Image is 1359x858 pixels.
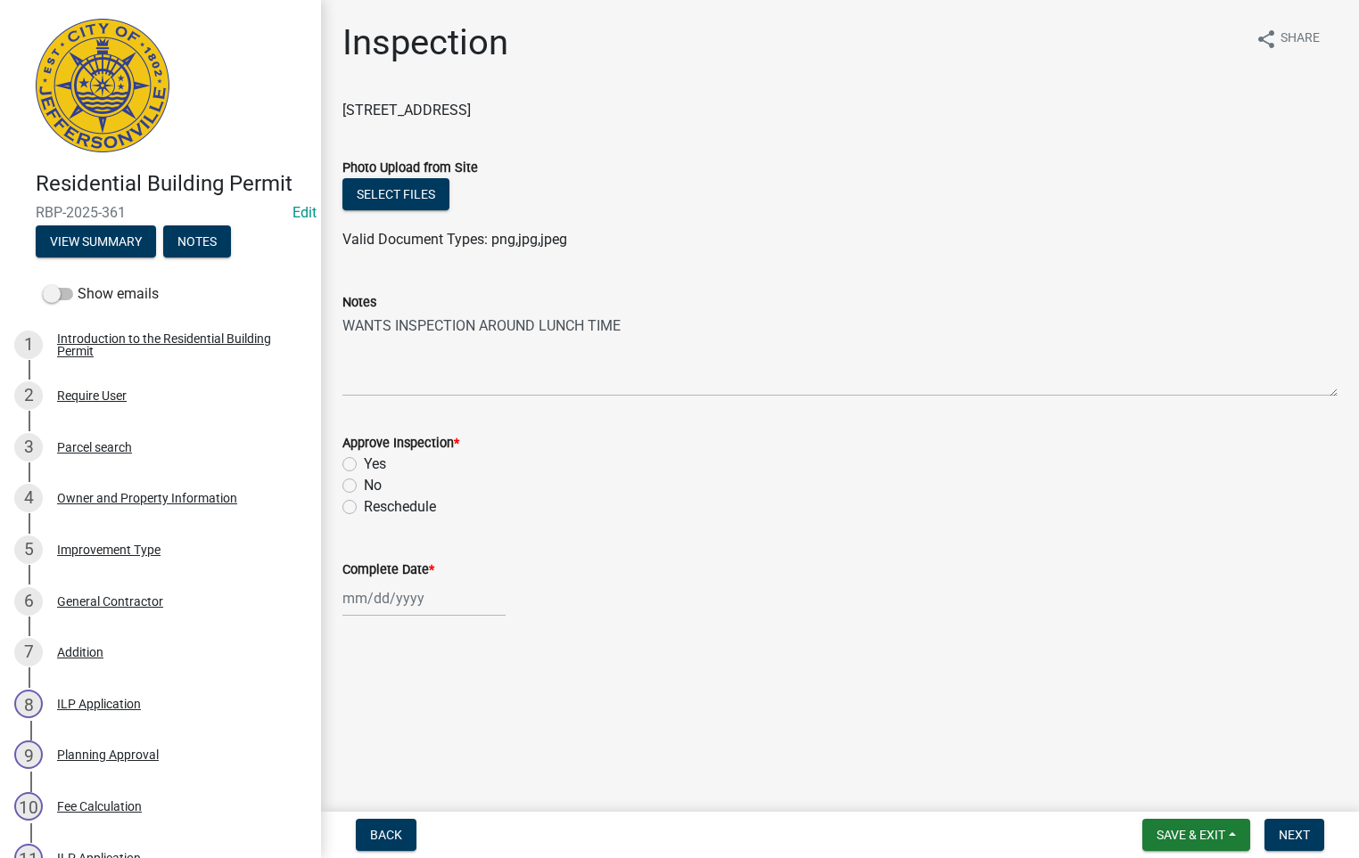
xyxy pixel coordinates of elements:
h1: Inspection [342,21,508,64]
i: share [1256,29,1277,50]
div: 7 [14,638,43,666]
div: Parcel search [57,441,132,454]
label: Yes [364,454,386,475]
div: 2 [14,381,43,410]
div: Planning Approval [57,748,159,761]
label: No [364,475,382,496]
wm-modal-confirm: Notes [163,235,231,249]
wm-modal-confirm: Edit Application Number [292,204,317,221]
div: 6 [14,587,43,616]
div: 9 [14,740,43,769]
label: Reschedule [364,496,436,518]
div: 3 [14,433,43,462]
label: Show emails [43,283,159,305]
div: Introduction to the Residential Building Permit [57,332,292,357]
div: 8 [14,690,43,718]
span: RBP-2025-361 [36,204,285,221]
label: Photo Upload from Site [342,162,478,175]
div: Require User [57,389,127,402]
span: Share [1281,29,1320,50]
span: Save & Exit [1157,828,1225,842]
label: Notes [342,297,376,309]
div: ILP Application [57,698,141,710]
img: City of Jeffersonville, Indiana [36,19,169,152]
button: shareShare [1241,21,1334,56]
div: 4 [14,484,43,512]
button: Save & Exit [1142,819,1250,851]
div: 1 [14,331,43,359]
div: Improvement Type [57,543,161,556]
wm-modal-confirm: Summary [36,235,156,249]
div: Owner and Property Information [57,492,237,504]
button: View Summary [36,225,156,257]
label: Approve Inspection [342,437,459,450]
button: Notes [163,225,231,257]
button: Next [1264,819,1324,851]
div: 10 [14,792,43,821]
div: 5 [14,535,43,564]
h4: Residential Building Permit [36,171,307,197]
p: [STREET_ADDRESS] [342,100,1338,121]
a: Edit [292,204,317,221]
label: Complete Date [342,564,434,576]
span: Valid Document Types: png,jpg,jpeg [342,231,567,248]
div: Fee Calculation [57,800,142,813]
button: Back [356,819,416,851]
input: mm/dd/yyyy [342,580,506,617]
span: Next [1279,828,1310,842]
button: Select files [342,178,449,210]
span: Back [370,828,402,842]
div: Addition [57,646,103,658]
div: General Contractor [57,595,163,608]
